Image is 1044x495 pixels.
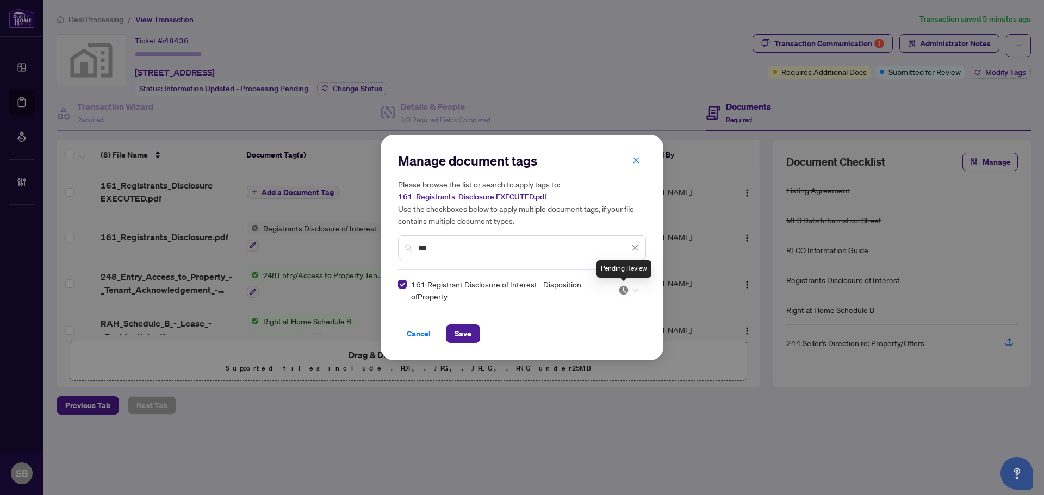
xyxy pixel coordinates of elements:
[596,260,651,278] div: Pending Review
[411,278,605,302] span: 161 Registrant Disclosure of Interest - Disposition ofProperty
[407,325,431,342] span: Cancel
[446,324,480,343] button: Save
[398,152,646,170] h2: Manage document tags
[398,178,646,227] h5: Please browse the list or search to apply tags to: Use the checkboxes below to apply multiple doc...
[618,285,629,296] img: status
[455,325,471,342] span: Save
[632,156,640,164] span: close
[618,285,639,296] span: Pending Review
[631,244,639,252] span: close
[398,324,439,343] button: Cancel
[1000,457,1033,490] button: Open asap
[398,192,546,202] span: 161_Registrants_Disclosure EXECUTED.pdf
